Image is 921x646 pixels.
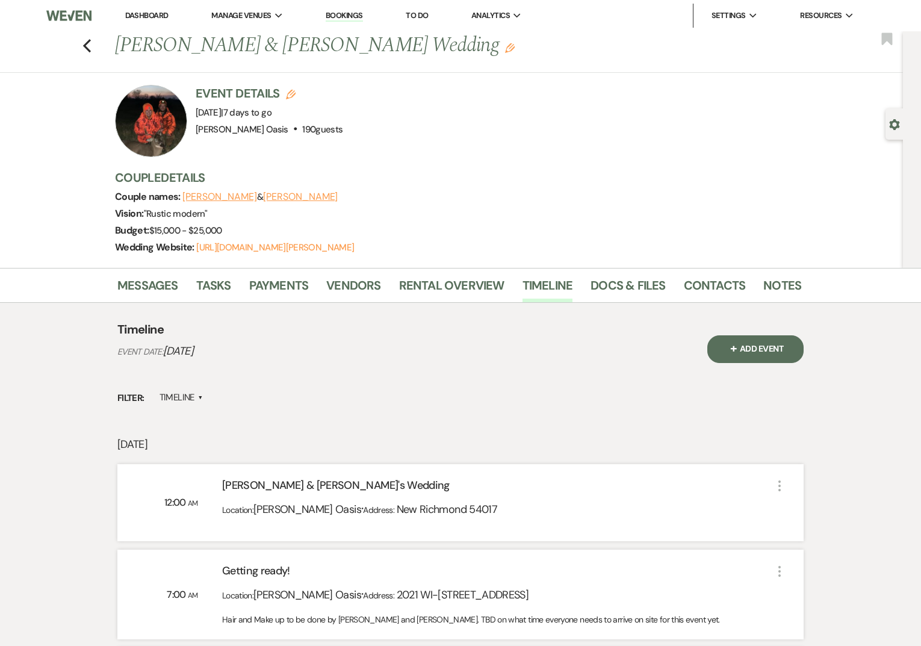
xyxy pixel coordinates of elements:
[222,613,772,626] div: Hair and Make up to be done by [PERSON_NAME] and [PERSON_NAME]. TBD on what time everyone needs t...
[253,502,361,517] span: [PERSON_NAME] Oasis
[363,505,396,515] span: Address:
[188,591,198,600] span: AM
[196,123,288,135] span: [PERSON_NAME] Oasis
[117,391,144,405] span: Filter:
[471,10,510,22] span: Analytics
[196,276,231,302] a: Tasks
[115,31,654,60] h1: [PERSON_NAME] & [PERSON_NAME] Wedding
[707,335,804,363] button: Plus SignAdd Event
[196,85,343,102] h3: Event Details
[223,107,271,119] span: 7 days to go
[117,436,804,453] p: [DATE]
[302,123,343,135] span: 190 guests
[198,393,203,403] span: ▲
[326,276,380,302] a: Vendors
[167,588,188,601] span: 7:00
[117,321,164,338] h4: Timeline
[222,590,253,601] span: Location:
[591,276,665,302] a: Docs & Files
[222,477,772,498] div: [PERSON_NAME] & [PERSON_NAME]'s Wedding
[115,241,196,253] span: Wedding Website:
[763,276,801,302] a: Notes
[211,10,271,22] span: Manage Venues
[163,344,193,358] span: [DATE]
[125,10,169,20] a: Dashboard
[115,190,182,203] span: Couple names:
[182,191,338,203] span: &
[117,276,178,302] a: Messages
[728,342,740,354] span: Plus Sign
[115,224,149,237] span: Budget:
[406,10,428,20] a: To Do
[361,585,363,603] span: ·
[397,588,529,602] span: 2021 WI-[STREET_ADDRESS]
[684,276,746,302] a: Contacts
[149,225,222,237] span: $15,000 - $25,000
[196,107,271,119] span: [DATE]
[221,107,271,119] span: |
[505,42,515,53] button: Edit
[144,208,207,220] span: " Rustic modern "
[46,3,91,28] img: Weven Logo
[399,276,504,302] a: Rental Overview
[326,10,363,22] a: Bookings
[196,241,354,253] a: [URL][DOMAIN_NAME][PERSON_NAME]
[188,498,198,508] span: AM
[222,505,253,515] span: Location:
[263,192,338,202] button: [PERSON_NAME]
[160,390,203,406] label: Timeline
[164,496,188,509] span: 12:00
[115,169,789,186] h3: Couple Details
[361,500,363,517] span: ·
[253,588,361,602] span: [PERSON_NAME] Oasis
[523,276,573,302] a: Timeline
[889,118,900,129] button: Open lead details
[222,563,772,584] div: Getting ready!
[397,502,497,517] span: New Richmond 54017
[117,346,163,357] span: Event Date:
[182,192,257,202] button: [PERSON_NAME]
[115,207,144,220] span: Vision:
[800,10,842,22] span: Resources
[363,590,396,601] span: Address:
[712,10,746,22] span: Settings
[249,276,309,302] a: Payments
